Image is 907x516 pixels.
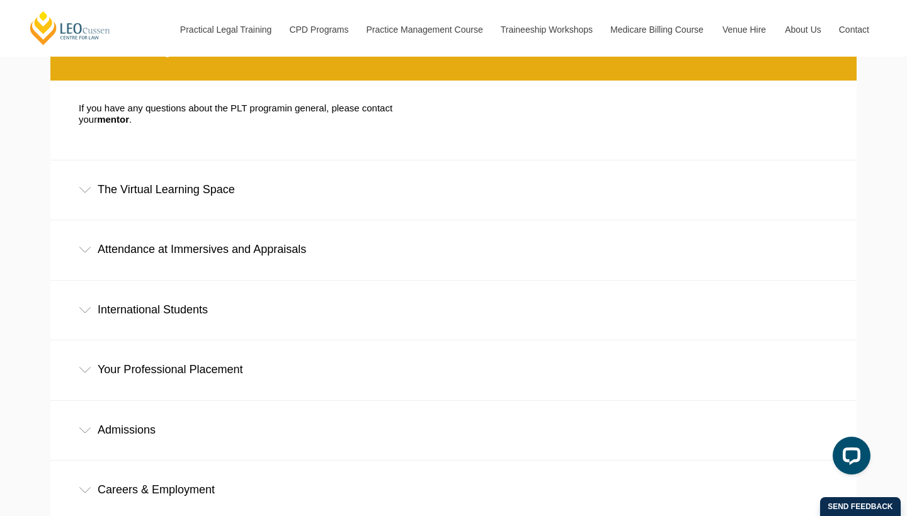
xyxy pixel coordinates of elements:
[50,340,857,399] div: Your Professional Placement
[823,432,876,485] iframe: LiveChat chat widget
[79,103,285,113] span: If you have any questions about the PLT program
[79,103,392,125] span: , please contact your
[491,3,601,57] a: Traineeship Workshops
[28,10,112,46] a: [PERSON_NAME] Centre for Law
[171,3,280,57] a: Practical Legal Training
[50,220,857,279] div: Attendance at Immersives and Appraisals
[830,3,879,57] a: Contact
[713,3,775,57] a: Venue Hire
[601,3,713,57] a: Medicare Billing Course
[280,3,357,57] a: CPD Programs
[97,114,129,125] span: mentor
[357,3,491,57] a: Practice Management Course
[50,160,857,219] div: The Virtual Learning Space
[50,401,857,459] div: Admissions
[129,114,132,125] span: .
[775,3,830,57] a: About Us
[285,103,326,113] span: in general
[50,281,857,339] div: International Students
